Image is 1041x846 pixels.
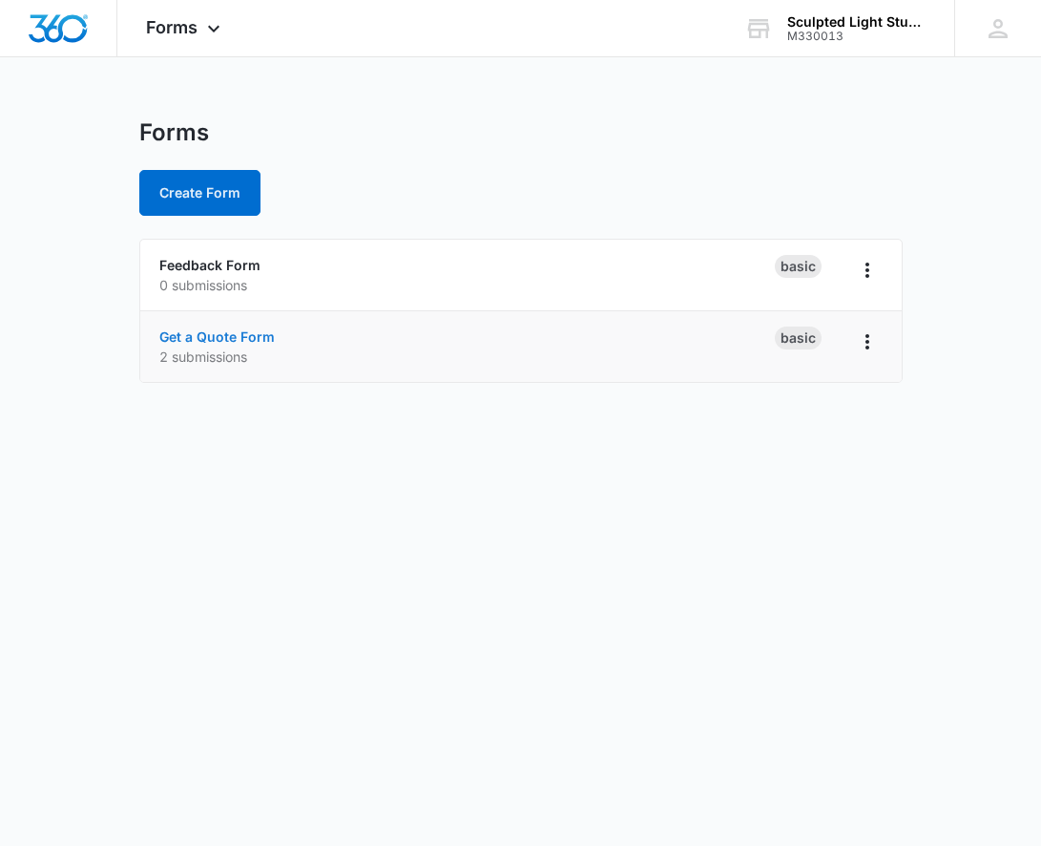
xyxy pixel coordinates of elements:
p: 2 submissions [159,347,775,367]
button: Create Form [139,170,260,216]
a: Get a Quote Form [159,328,275,345]
span: Forms [146,17,198,37]
button: Overflow Menu [852,327,883,357]
p: 0 submissions [159,275,775,295]
div: Basic [775,327,822,349]
div: Basic [775,255,822,278]
div: account name [787,14,926,30]
a: Feedback Form [159,257,260,273]
h1: Forms [139,118,209,147]
div: account id [787,30,926,43]
button: Overflow Menu [852,255,883,286]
